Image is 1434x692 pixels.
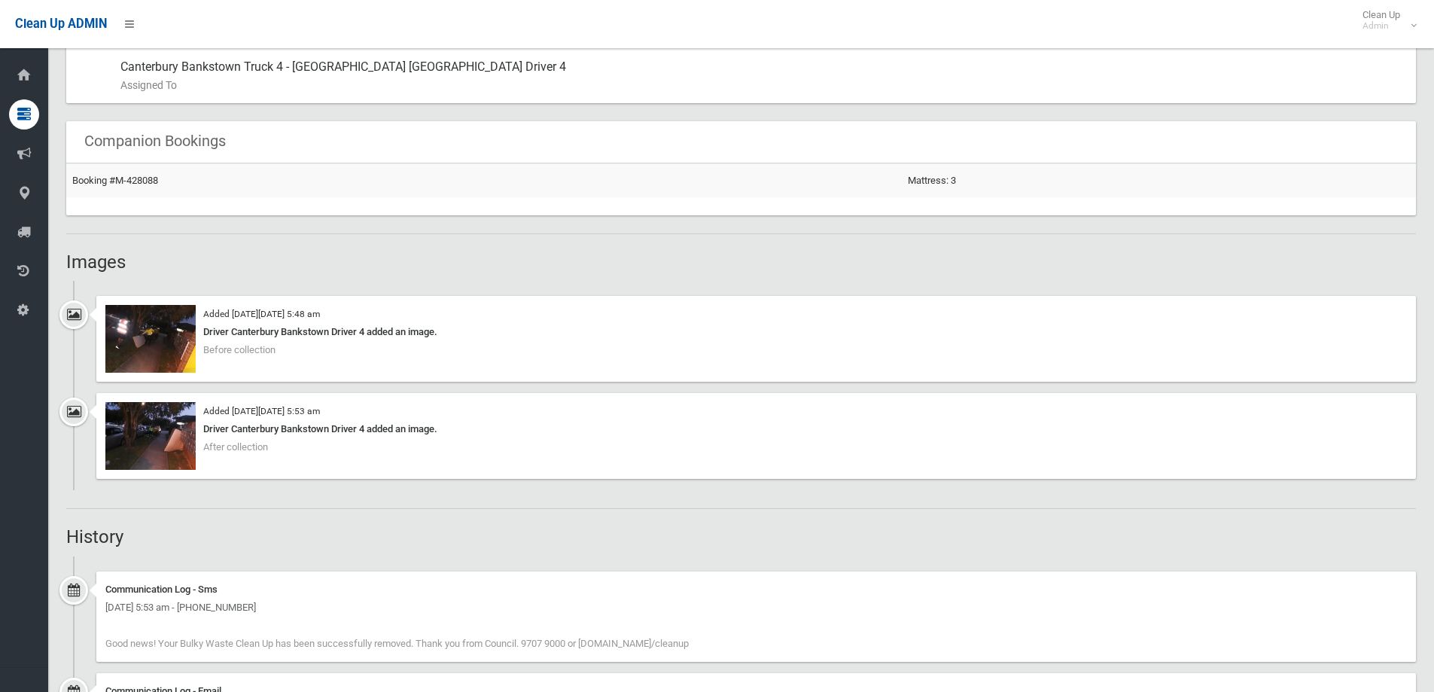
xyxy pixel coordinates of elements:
div: Canterbury Bankstown Truck 4 - [GEOGRAPHIC_DATA] [GEOGRAPHIC_DATA] Driver 4 [120,49,1404,103]
div: Communication Log - Sms [105,581,1407,599]
header: Companion Bookings [66,127,244,156]
small: Added [DATE][DATE] 5:53 am [203,406,320,416]
h2: History [66,527,1416,547]
img: 2025-09-0305.48.261636727546634078343.jpg [105,305,196,373]
span: After collection [203,441,268,453]
h2: Images [66,252,1416,272]
span: Clean Up [1355,9,1415,32]
td: Mattress: 3 [902,163,1416,197]
div: Driver Canterbury Bankstown Driver 4 added an image. [105,323,1407,341]
div: Driver Canterbury Bankstown Driver 4 added an image. [105,420,1407,438]
small: Admin [1362,20,1400,32]
span: Before collection [203,344,276,355]
small: Added [DATE][DATE] 5:48 am [203,309,320,319]
a: Booking #M-428088 [72,175,158,186]
img: 2025-09-0305.53.124657586921415311423.jpg [105,402,196,470]
div: [DATE] 5:53 am - [PHONE_NUMBER] [105,599,1407,617]
span: Clean Up ADMIN [15,17,107,31]
small: Assigned To [120,76,1404,94]
span: Good news! Your Bulky Waste Clean Up has been successfully removed. Thank you from Council. 9707 ... [105,638,689,649]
